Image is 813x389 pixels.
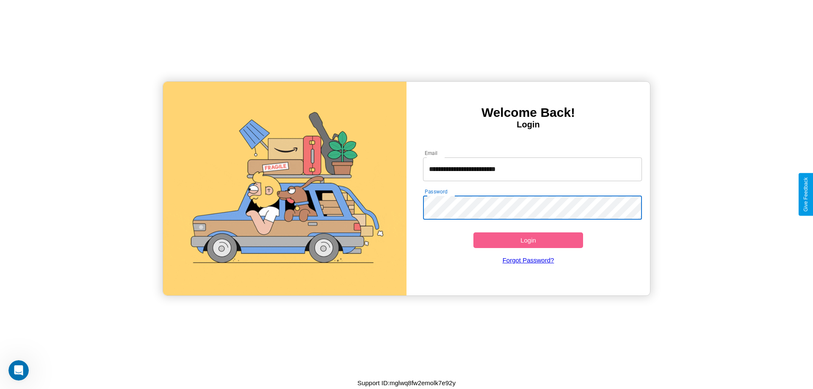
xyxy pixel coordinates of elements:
h4: Login [406,120,650,130]
label: Email [425,149,438,157]
p: Support ID: mglwq8fw2emolk7e92y [357,377,456,389]
h3: Welcome Back! [406,105,650,120]
div: Give Feedback [803,177,809,212]
img: gif [163,82,406,295]
iframe: Intercom live chat [8,360,29,381]
label: Password [425,188,447,195]
button: Login [473,232,583,248]
a: Forgot Password? [419,248,638,272]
